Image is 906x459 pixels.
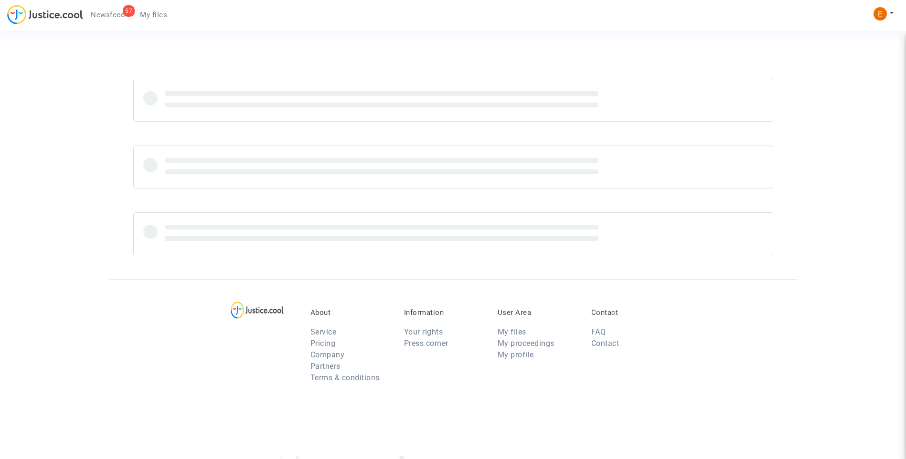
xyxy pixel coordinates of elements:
[231,302,284,319] img: logo-lg.svg
[591,308,671,317] p: Contact
[498,339,554,348] a: My proceedings
[404,308,483,317] p: Information
[310,373,380,382] a: Terms & conditions
[140,10,167,19] span: My files
[874,7,887,21] img: ACg8ocIeiFvHKe4dA5oeRFd_CiCnuxWUEc1A2wYhRJE3TTWt=s96-c
[498,308,577,317] p: User Area
[498,327,526,336] a: My files
[404,339,448,348] a: Press corner
[7,5,83,24] img: jc-logo.svg
[310,350,345,359] a: Company
[310,362,341,371] a: Partners
[498,350,534,359] a: My profile
[132,8,175,22] a: My files
[91,10,125,19] span: Newsfeed
[83,8,132,22] a: 57Newsfeed
[310,327,337,336] a: Service
[123,5,135,17] div: 57
[591,339,619,348] a: Contact
[310,308,390,317] p: About
[310,339,336,348] a: Pricing
[404,327,443,336] a: Your rights
[591,327,606,336] a: FAQ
